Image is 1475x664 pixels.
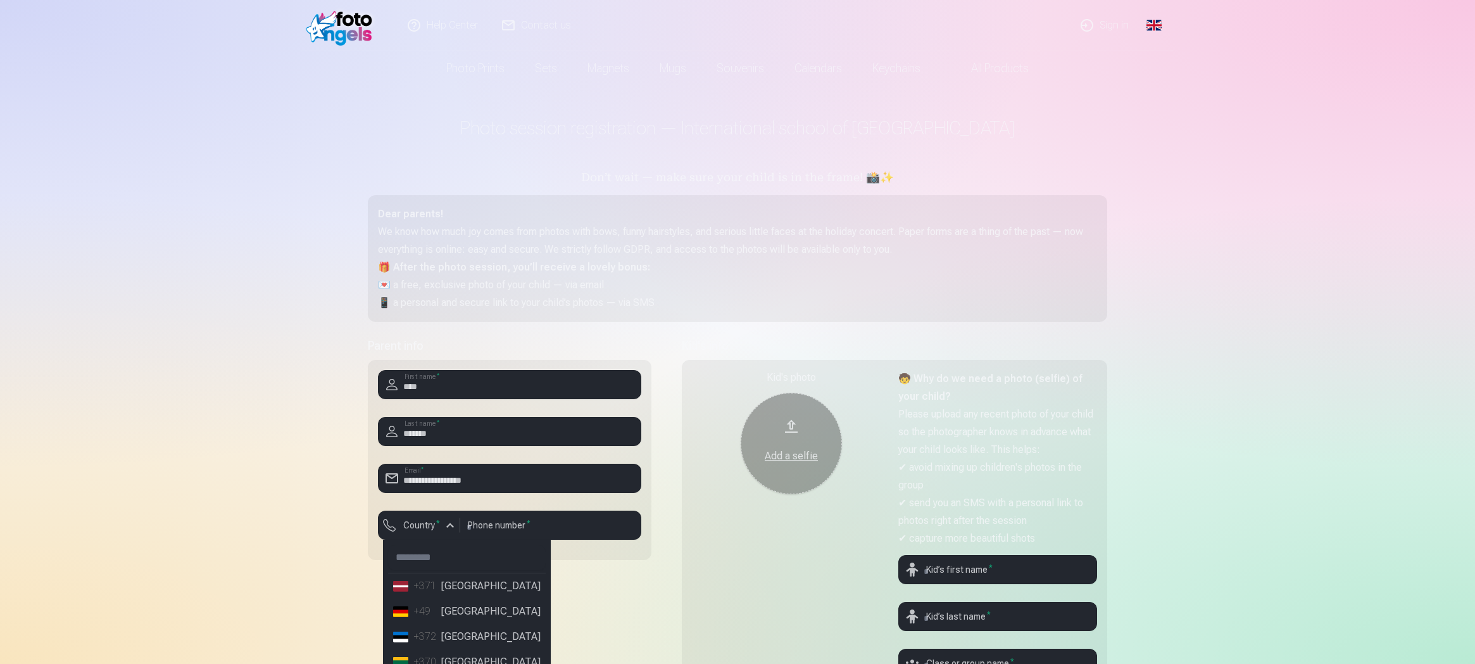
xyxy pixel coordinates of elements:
[368,117,1107,139] h1: Photo session registration — International school of [GEOGRAPHIC_DATA]
[898,405,1097,459] p: Please upload any recent photo of your child so the photographer knows in advance what your child...
[898,459,1097,494] p: ✔ avoid mixing up children's photos in the group
[520,51,572,86] a: Sets
[753,449,829,464] div: Add a selfie
[413,578,439,594] div: +371
[378,208,443,220] strong: Dear parents!
[388,599,546,624] li: [GEOGRAPHIC_DATA]
[378,294,1097,312] p: 📱 a personal and secure link to your child’s photos — via SMS
[378,276,1097,294] p: 💌 a free, exclusive photo of your child — via email
[368,170,1107,188] h5: Don’t wait — make sure your child is in the frame! 📸✨
[398,519,445,532] label: Country
[413,604,439,619] div: +49
[936,51,1044,86] a: All products
[682,337,1107,355] h5: Kid's info
[572,51,644,86] a: Magnets
[378,261,650,273] strong: 🎁 After the photo session, you’ll receive a lovely bonus:
[898,373,1083,402] strong: 🧒 Why do we need a photo (selfie) of your child?
[431,51,520,86] a: Photo prints
[368,337,651,355] h5: Parent info
[378,511,460,540] button: Country*
[741,393,842,494] button: Add a selfie
[388,573,546,599] li: [GEOGRAPHIC_DATA]
[388,624,546,649] li: [GEOGRAPHIC_DATA]
[898,494,1097,530] p: ✔ send you an SMS with a personal link to photos right after the session
[306,5,379,46] img: /fa1
[413,629,439,644] div: +372
[779,51,857,86] a: Calendars
[857,51,936,86] a: Keychains
[701,51,779,86] a: Souvenirs
[644,51,701,86] a: Mugs
[692,370,891,385] div: Kid's photo
[378,223,1097,259] p: We know how much joy comes from photos with bows, funny hairstyles, and serious little faces at t...
[898,530,1097,547] p: ✔ capture more beautiful shots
